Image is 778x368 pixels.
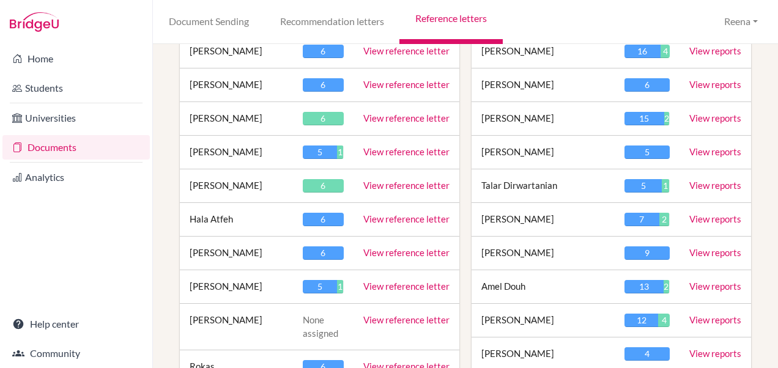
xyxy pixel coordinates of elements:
[624,213,659,226] div: 7
[472,203,615,237] td: [PERSON_NAME]
[689,112,741,123] a: View reports
[363,281,450,292] a: View reference letter
[363,247,450,258] a: View reference letter
[303,112,344,125] div: 6
[472,304,615,337] td: [PERSON_NAME]
[303,280,337,293] div: 5
[2,76,150,100] a: Students
[658,314,670,327] div: 4
[661,45,670,58] div: 4
[180,169,293,203] td: [PERSON_NAME]
[363,146,450,157] a: View reference letter
[624,246,670,260] div: 9
[303,314,338,338] span: None assigned
[337,280,344,293] div: 1
[180,203,293,237] td: Hala Atfeh
[303,246,344,260] div: 6
[363,79,450,90] a: View reference letter
[180,270,293,304] td: [PERSON_NAME]
[689,79,741,90] a: View reports
[180,35,293,68] td: [PERSON_NAME]
[689,146,741,157] a: View reports
[180,136,293,169] td: [PERSON_NAME]
[664,112,669,125] div: 2
[624,145,670,159] div: 5
[303,145,337,159] div: 5
[624,347,670,361] div: 4
[363,180,450,191] a: View reference letter
[2,46,150,71] a: Home
[303,78,344,92] div: 6
[472,136,615,169] td: [PERSON_NAME]
[2,341,150,366] a: Community
[689,348,741,359] a: View reports
[689,314,741,325] a: View reports
[664,280,670,293] div: 2
[689,45,741,56] a: View reports
[472,169,615,203] td: Talar Dirwartanian
[624,179,662,193] div: 5
[180,304,293,350] td: [PERSON_NAME]
[472,68,615,102] td: [PERSON_NAME]
[2,165,150,190] a: Analytics
[689,281,741,292] a: View reports
[689,247,741,258] a: View reports
[472,35,615,68] td: [PERSON_NAME]
[363,314,450,325] a: View reference letter
[303,45,344,58] div: 6
[719,10,763,33] button: Reena
[303,213,344,226] div: 6
[303,179,344,193] div: 6
[363,213,450,224] a: View reference letter
[689,180,741,191] a: View reports
[2,135,150,160] a: Documents
[624,314,659,327] div: 12
[363,45,450,56] a: View reference letter
[624,78,670,92] div: 6
[472,102,615,136] td: [PERSON_NAME]
[180,237,293,270] td: [PERSON_NAME]
[659,213,669,226] div: 2
[662,179,669,193] div: 1
[180,102,293,136] td: [PERSON_NAME]
[472,237,615,270] td: [PERSON_NAME]
[180,68,293,102] td: [PERSON_NAME]
[624,280,664,293] div: 13
[624,45,661,58] div: 16
[337,145,344,159] div: 1
[689,213,741,224] a: View reports
[10,12,59,32] img: Bridge-U
[2,106,150,130] a: Universities
[363,112,450,123] a: View reference letter
[2,312,150,336] a: Help center
[472,270,615,304] td: Amel Douh
[624,112,664,125] div: 15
